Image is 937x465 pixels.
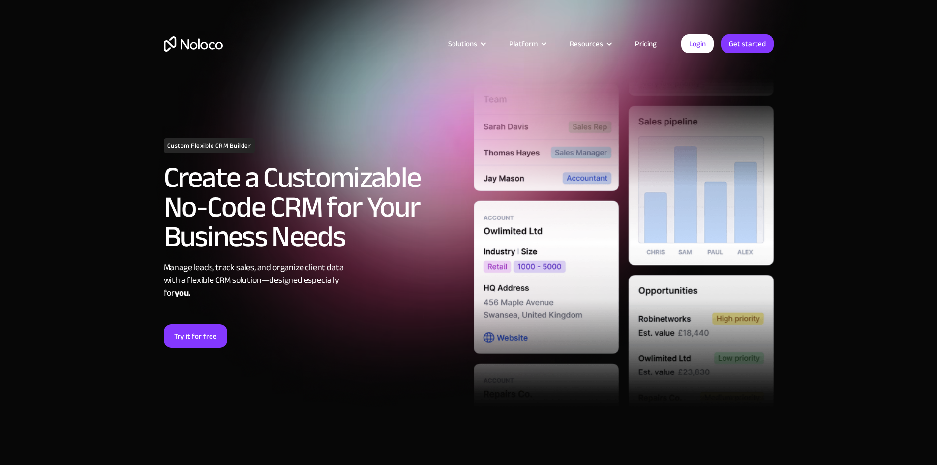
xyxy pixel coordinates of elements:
[721,34,774,53] a: Get started
[164,261,464,300] div: Manage leads, track sales, and organize client data with a flexible CRM solution—designed especia...
[623,37,669,50] a: Pricing
[164,163,464,251] h2: Create a Customizable No-Code CRM for Your Business Needs
[164,324,227,348] a: Try it for free
[570,37,603,50] div: Resources
[497,37,557,50] div: Platform
[164,138,255,153] h1: Custom Flexible CRM Builder
[448,37,477,50] div: Solutions
[175,285,190,301] strong: you.
[509,37,538,50] div: Platform
[557,37,623,50] div: Resources
[681,34,714,53] a: Login
[436,37,497,50] div: Solutions
[164,36,223,52] a: home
